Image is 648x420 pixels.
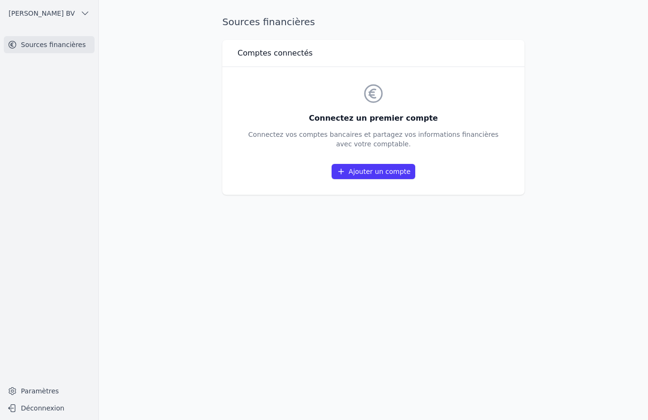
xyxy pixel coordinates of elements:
button: [PERSON_NAME] BV [4,6,95,21]
p: Connectez vos comptes bancaires et partagez vos informations financières avec votre comptable. [248,130,499,149]
span: [PERSON_NAME] BV [9,9,75,18]
h3: Connectez un premier compte [248,113,499,124]
a: Ajouter un compte [332,164,415,179]
a: Paramètres [4,383,95,399]
h1: Sources financières [222,15,315,29]
h3: Comptes connectés [238,48,313,59]
button: Déconnexion [4,401,95,416]
a: Sources financières [4,36,95,53]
